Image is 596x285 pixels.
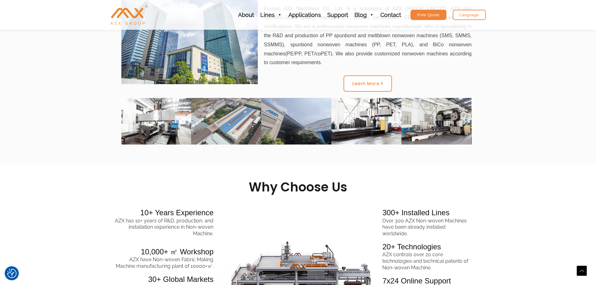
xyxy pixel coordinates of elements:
[101,247,214,257] h4: 10,000+ ㎡ Workshop
[382,208,479,217] h4: 300+ Installed Lines
[101,257,214,270] div: AZX have Non-woven Fabric Making Machine manufacturing plant of 10000+㎡.
[121,98,191,145] div: 5 / 5
[191,98,261,145] div: 1 / 5
[352,81,379,86] span: Learn more
[410,10,446,20] a: Free Quote
[344,75,392,92] a: Learn more
[261,98,331,145] img: Home 6
[7,269,17,278] button: Consent Preferences
[110,218,214,237] p: AZX has 10+ years of R&D, production, and installation experience in Non-woven Machine.
[382,252,479,271] div: AZX controls over 20 core technologies and technical patents of Non-woven Machine.
[191,98,261,145] img: Home 5
[101,208,214,217] h4: 10+ Years Experience
[110,12,148,18] a: AZX Nonwoven Machine
[121,98,191,145] img: Home 9
[125,117,132,125] div: Previous slide
[382,218,479,237] div: Over 300 AZX Non-woven Machines have been already installed worldwide.
[261,98,331,145] div: 2 / 5
[264,4,472,68] p: Foshan AZX Machinery Co., Ltd. is a subsidiary of AZX GROUP LIMITED. AZX has ISO9001:2015 quality...
[382,242,479,252] h4: 20+ Technologies
[461,117,469,125] div: Next slide
[121,98,472,145] div: Image Carousel
[453,10,486,20] a: Language
[7,269,17,278] img: Revisit consent button
[101,274,214,284] h4: 30+ Global Markets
